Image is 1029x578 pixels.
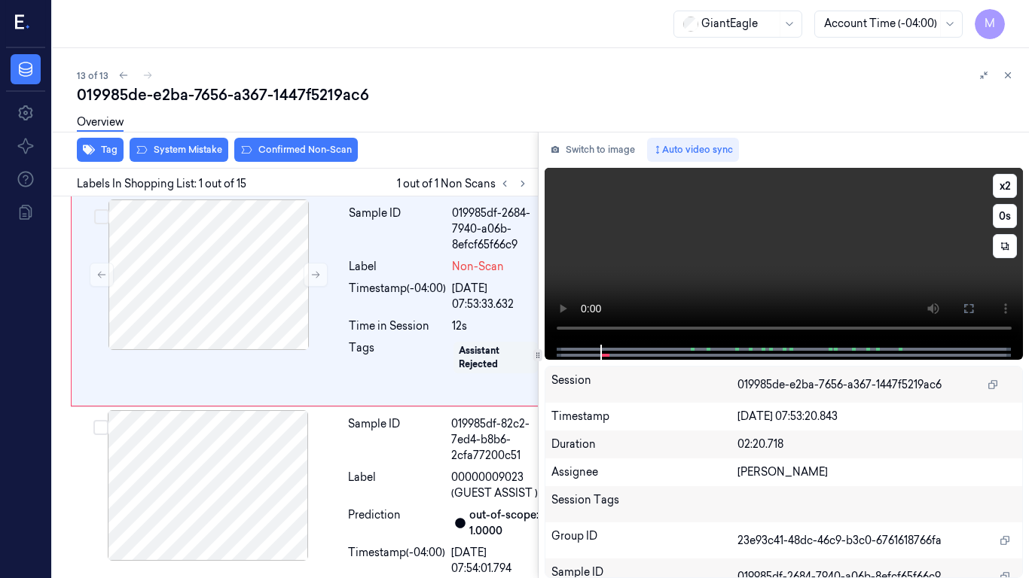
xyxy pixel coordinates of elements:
[348,545,445,576] div: Timestamp (-04:00)
[551,409,737,424] div: Timestamp
[130,138,228,162] button: System Mistake
[77,114,124,132] a: Overview
[551,437,737,452] div: Duration
[452,259,504,275] span: Non-Scan
[975,9,1005,39] button: M
[93,420,108,435] button: Select row
[551,373,737,397] div: Session
[77,69,108,82] span: 13 of 13
[551,528,737,552] div: Group ID
[451,470,545,501] span: 00000009023 (GUEST ASSIST )
[348,507,445,539] div: Prediction
[647,138,739,162] button: Auto video sync
[349,318,446,334] div: Time in Session
[348,470,445,501] div: Label
[451,416,545,464] div: 019985df-82c2-7ed4-b8b6-2cfa77200c51
[551,492,737,516] div: Session Tags
[737,409,1017,424] div: [DATE] 07:53:20.843
[993,174,1017,198] button: x2
[459,344,533,371] div: Assistant Rejected
[94,209,109,224] button: Select row
[349,205,446,253] div: Sample ID
[348,416,445,464] div: Sample ID
[451,545,545,576] div: [DATE] 07:54:01.794
[349,340,446,397] div: Tags
[77,176,246,192] span: Labels In Shopping List: 1 out of 15
[349,259,446,275] div: Label
[234,138,358,162] button: Confirmed Non-Scan
[77,138,124,162] button: Tag
[469,507,545,539] div: out-of-scope: 1.0000
[737,377,942,393] span: 019985de-e2ba-7656-a367-1447f5219ac6
[77,84,1017,105] div: 019985de-e2ba-7656-a367-1447f5219ac6
[452,281,544,312] div: [DATE] 07:53:33.632
[397,175,532,193] span: 1 out of 1 Non Scans
[545,138,641,162] button: Switch to image
[551,464,737,480] div: Assignee
[737,437,1017,452] div: 02:20.718
[993,204,1017,228] button: 0s
[452,205,544,253] div: 019985df-2684-7940-a06b-8efcf65f66c9
[452,318,544,334] div: 12s
[737,464,1017,480] div: [PERSON_NAME]
[737,533,942,549] span: 23e93c41-48dc-46c9-b3c0-6761618766fa
[349,281,446,312] div: Timestamp (-04:00)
